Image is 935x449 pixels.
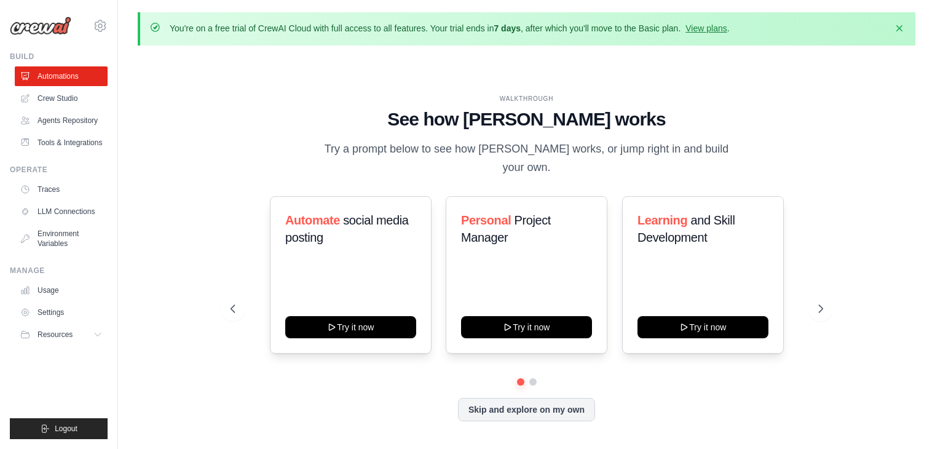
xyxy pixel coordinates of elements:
span: Resources [37,330,73,340]
div: Build [10,52,108,62]
a: Environment Variables [15,224,108,253]
span: Personal [461,213,511,227]
a: Usage [15,280,108,300]
span: social media posting [285,213,409,244]
span: Project Manager [461,213,551,244]
button: Resources [15,325,108,344]
button: Try it now [461,316,592,338]
a: LLM Connections [15,202,108,221]
button: Try it now [637,316,768,338]
img: Logo [10,17,71,35]
span: Learning [637,213,687,227]
a: Agents Repository [15,111,108,130]
p: Try a prompt below to see how [PERSON_NAME] works, or jump right in and build your own. [320,140,733,177]
span: Logout [55,424,77,434]
p: You're on a free trial of CrewAI Cloud with full access to all features. Your trial ends in , aft... [170,22,730,34]
a: Crew Studio [15,89,108,108]
div: WALKTHROUGH [231,94,823,103]
span: Automate [285,213,340,227]
button: Try it now [285,316,416,338]
div: Manage [10,266,108,276]
button: Logout [10,418,108,439]
a: Automations [15,66,108,86]
a: Tools & Integrations [15,133,108,153]
span: and Skill Development [637,213,735,244]
h1: See how [PERSON_NAME] works [231,108,823,130]
div: Operate [10,165,108,175]
strong: 7 days [494,23,521,33]
a: Settings [15,303,108,322]
a: Traces [15,180,108,199]
a: View plans [685,23,727,33]
button: Skip and explore on my own [458,398,595,421]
